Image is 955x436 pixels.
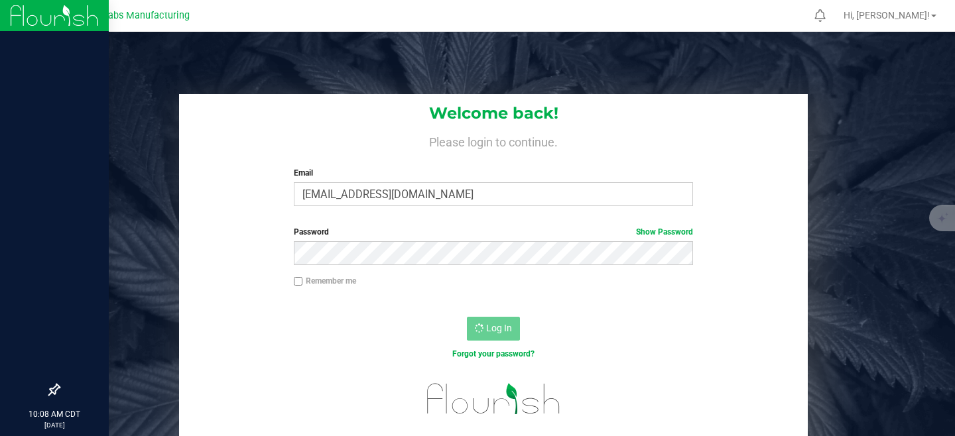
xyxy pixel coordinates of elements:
label: Email [294,167,693,179]
h4: Please login to continue. [179,133,808,148]
a: Forgot your password? [452,349,535,358]
p: 10:08 AM CDT [6,408,103,420]
button: Log In [467,317,520,341]
h1: Welcome back! [179,105,808,122]
a: Show Password [636,227,693,237]
span: Password [294,227,329,237]
span: Teal Labs Manufacturing [82,10,190,21]
img: flourish_logo.svg [415,374,572,424]
span: Hi, [PERSON_NAME]! [844,10,930,21]
span: Log In [486,323,512,333]
input: Remember me [294,277,303,286]
label: Remember me [294,275,356,287]
p: [DATE] [6,420,103,430]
